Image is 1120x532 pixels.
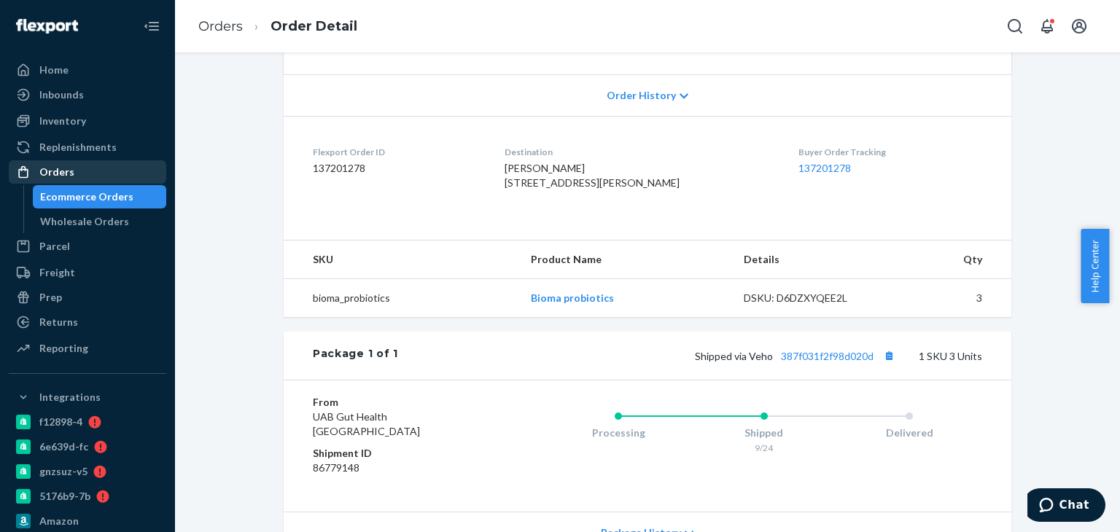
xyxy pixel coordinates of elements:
[1027,488,1105,525] iframe: Opens a widget where you can chat to one of our agents
[39,165,74,179] div: Orders
[39,265,75,280] div: Freight
[9,109,166,133] a: Inventory
[9,286,166,309] a: Prep
[313,461,487,475] dd: 86779148
[198,18,243,34] a: Orders
[1000,12,1030,41] button: Open Search Box
[39,140,117,154] div: Replenishments
[879,346,898,365] button: Copy tracking number
[9,460,166,483] a: gnzsuz-v5
[691,442,837,454] div: 9/24
[39,464,87,479] div: gnzsuz-v5
[39,439,88,454] div: 6e639d-fc
[9,58,166,82] a: Home
[40,189,133,204] div: Ecommerce Orders
[187,5,369,48] ol: breadcrumbs
[9,83,166,106] a: Inbounds
[798,162,851,174] a: 137201278
[33,185,167,208] a: Ecommerce Orders
[313,395,487,410] dt: From
[607,88,676,103] span: Order History
[16,19,78,34] img: Flexport logo
[505,146,776,158] dt: Destination
[33,210,167,233] a: Wholesale Orders
[39,415,82,429] div: f12898-4
[39,239,70,254] div: Parcel
[39,514,79,528] div: Amazon
[9,435,166,458] a: 6e639d-fc
[39,315,78,329] div: Returns
[781,350,874,362] a: 387f031f2f98d020d
[313,410,420,437] span: UAB Gut Health [GEOGRAPHIC_DATA]
[695,350,898,362] span: Shipped via Veho
[836,426,982,440] div: Delivered
[271,18,357,34] a: Order Detail
[9,136,166,159] a: Replenishments
[505,162,680,189] span: [PERSON_NAME] [STREET_ADDRESS][PERSON_NAME]
[313,146,481,158] dt: Flexport Order ID
[9,310,166,334] a: Returns
[398,346,982,365] div: 1 SKU 3 Units
[284,240,519,279] th: SKU
[39,489,90,504] div: 5176b9-7b
[1081,229,1109,303] button: Help Center
[519,240,731,279] th: Product Name
[313,161,481,176] dd: 137201278
[313,446,487,461] dt: Shipment ID
[9,386,166,409] button: Integrations
[531,292,614,304] a: Bioma probiotics
[39,290,62,305] div: Prep
[1065,12,1094,41] button: Open account menu
[9,261,166,284] a: Freight
[732,240,892,279] th: Details
[545,426,691,440] div: Processing
[9,410,166,434] a: f12898-4
[284,279,519,318] td: bioma_probiotics
[744,291,881,305] div: DSKU: D6DZXYQEE2L
[9,337,166,360] a: Reporting
[39,114,86,128] div: Inventory
[39,390,101,404] div: Integrations
[9,485,166,508] a: 5176b9-7b
[9,235,166,258] a: Parcel
[9,160,166,184] a: Orders
[798,146,982,158] dt: Buyer Order Tracking
[691,426,837,440] div: Shipped
[892,279,1011,318] td: 3
[313,346,398,365] div: Package 1 of 1
[137,12,166,41] button: Close Navigation
[39,87,84,102] div: Inbounds
[1032,12,1062,41] button: Open notifications
[39,341,88,356] div: Reporting
[39,63,69,77] div: Home
[892,240,1011,279] th: Qty
[40,214,129,229] div: Wholesale Orders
